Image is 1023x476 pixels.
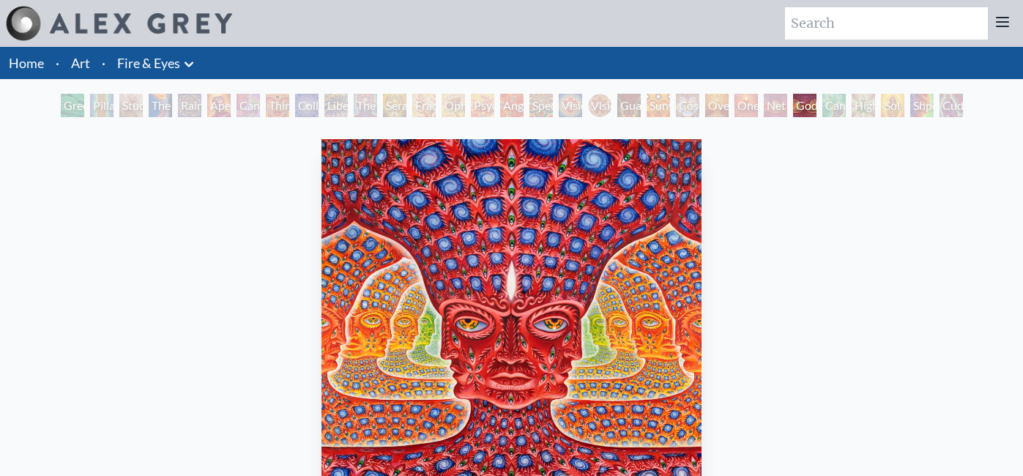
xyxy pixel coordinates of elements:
[9,55,44,71] a: Home
[119,94,143,117] div: Study for the Great Turn
[647,94,670,117] div: Sunyata
[354,94,377,117] div: The Seer
[588,94,611,117] div: Vision Crystal Tondo
[71,53,90,73] a: Art
[50,47,65,79] li: ·
[90,94,114,117] div: Pillar of Awareness
[237,94,260,117] div: Cannabis Sutra
[785,7,988,40] input: Search
[500,94,524,117] div: Angel Skin
[295,94,319,117] div: Collective Vision
[178,94,201,117] div: Rainbow Eye Ripple
[324,94,348,117] div: Liberation Through Seeing
[764,94,787,117] div: Net of Being
[881,94,904,117] div: Sol Invictus
[207,94,231,117] div: Aperture
[442,94,465,117] div: Ophanic Eyelash
[793,94,816,117] div: Godself
[705,94,729,117] div: Oversoul
[676,94,699,117] div: Cosmic Elf
[852,94,875,117] div: Higher Vision
[117,53,180,73] a: Fire & Eyes
[910,94,934,117] div: Shpongled
[96,47,111,79] li: ·
[940,94,963,117] div: Cuddle
[822,94,846,117] div: Cannafist
[149,94,172,117] div: The Torch
[383,94,406,117] div: Seraphic Transport Docking on the Third Eye
[529,94,553,117] div: Spectral Lotus
[617,94,641,117] div: Guardian of Infinite Vision
[471,94,494,117] div: Psychomicrograph of a Fractal Paisley Cherub Feather Tip
[61,94,84,117] div: Green Hand
[266,94,289,117] div: Third Eye Tears of Joy
[559,94,582,117] div: Vision Crystal
[412,94,436,117] div: Fractal Eyes
[734,94,758,117] div: One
